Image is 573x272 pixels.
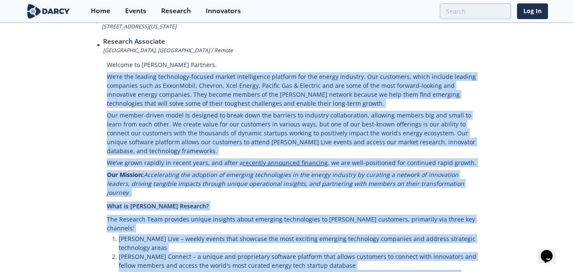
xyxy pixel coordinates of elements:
input: Advanced Search [440,3,511,19]
p: We’re the leading technology-focused market intelligence platform for the energy industry. Our cu... [107,71,483,109]
div: Research [161,8,191,14]
h3: Research Associate [103,36,233,47]
li: [PERSON_NAME] Connect – a unique and proprietary software platform that allows customers to conne... [119,252,483,270]
p: [GEOGRAPHIC_DATA], [GEOGRAPHIC_DATA] / Remote [103,47,233,54]
iframe: chat widget [537,238,565,264]
em: Accelerating the adoption of emerging technologies in the energy industry by curating a network o... [107,171,464,196]
li: [PERSON_NAME] Live – weekly events that showcase the most exciting emerging technology companies ... [119,234,483,252]
a: Log In [517,3,548,19]
p: Welcome to [PERSON_NAME] Partners. [107,54,483,71]
div: Innovators [206,8,241,14]
img: logo-wide.svg [25,4,72,19]
p: Our member-driven model is designed to break down the barriers to industry collaboration, allowin... [107,109,483,157]
a: recently announced financing [243,159,328,167]
strong: Our Mission: [107,171,144,179]
div: Events [125,8,146,14]
h4: What is [PERSON_NAME] Research? [107,199,483,213]
p: [STREET_ADDRESS][US_STATE] [102,23,196,31]
p: The Research Team provides unique insights about emerging technologies to [PERSON_NAME] customers... [107,213,483,234]
div: Home [91,8,110,14]
p: We’ve grown rapidly in recent years, and after a , we are well-positioned for continued rapid gro... [107,157,483,169]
